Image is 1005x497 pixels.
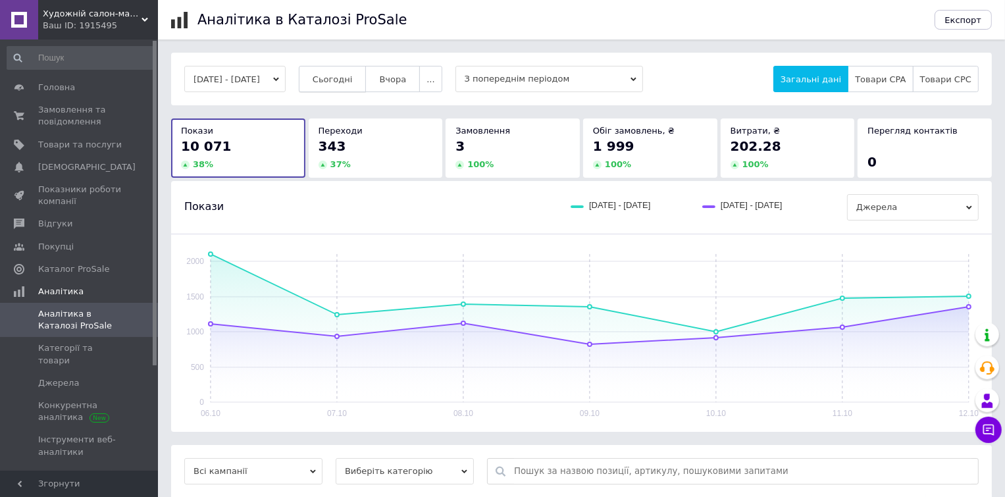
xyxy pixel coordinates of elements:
[38,469,122,492] span: Інструменти веб-майстра та SEO
[201,409,220,418] text: 06.10
[773,66,848,92] button: Загальні дані
[945,15,982,25] span: Експорт
[593,138,634,154] span: 1 999
[184,199,224,214] span: Покази
[197,12,407,28] h1: Аналітика в Каталозі ProSale
[38,139,122,151] span: Товари та послуги
[181,126,213,136] span: Покази
[319,138,346,154] span: 343
[184,66,286,92] button: [DATE] - [DATE]
[327,409,347,418] text: 07.10
[191,363,204,372] text: 500
[38,82,75,93] span: Головна
[455,66,643,92] span: З попереднім періодом
[867,126,958,136] span: Перегляд контактів
[453,409,473,418] text: 08.10
[706,409,726,418] text: 10.10
[455,126,510,136] span: Замовлення
[186,292,204,301] text: 1500
[319,126,363,136] span: Переходи
[299,66,367,92] button: Сьогодні
[336,458,474,484] span: Виберіть категорію
[38,184,122,207] span: Показники роботи компанії
[935,10,992,30] button: Експорт
[847,194,979,221] span: Джерела
[184,458,322,484] span: Всі кампанії
[330,159,351,169] span: 37 %
[731,138,781,154] span: 202.28
[193,159,213,169] span: 38 %
[38,342,122,366] span: Категорії та товари
[38,286,84,298] span: Аналітика
[38,434,122,458] span: Інструменти веб-аналітики
[7,46,155,70] input: Пошук
[38,308,122,332] span: Аналітика в Каталозі ProSale
[855,74,906,84] span: Товари CPA
[514,459,971,484] input: Пошук за назвою позиції, артикулу, пошуковими запитами
[38,104,122,128] span: Замовлення та повідомлення
[313,74,353,84] span: Сьогодні
[867,154,877,170] span: 0
[365,66,420,92] button: Вчора
[781,74,841,84] span: Загальні дані
[848,66,913,92] button: Товари CPA
[913,66,979,92] button: Товари CPC
[593,126,675,136] span: Обіг замовлень, ₴
[920,74,971,84] span: Товари CPC
[38,377,79,389] span: Джерела
[199,398,204,407] text: 0
[43,20,158,32] div: Ваш ID: 1915495
[181,138,232,154] span: 10 071
[580,409,600,418] text: 09.10
[605,159,631,169] span: 100 %
[186,257,204,266] text: 2000
[38,161,136,173] span: [DEMOGRAPHIC_DATA]
[38,218,72,230] span: Відгуки
[833,409,852,418] text: 11.10
[467,159,494,169] span: 100 %
[959,409,979,418] text: 12.10
[38,241,74,253] span: Покупці
[731,126,781,136] span: Витрати, ₴
[975,417,1002,443] button: Чат з покупцем
[38,263,109,275] span: Каталог ProSale
[186,327,204,336] text: 1000
[455,138,465,154] span: 3
[379,74,406,84] span: Вчора
[419,66,442,92] button: ...
[426,74,434,84] span: ...
[742,159,769,169] span: 100 %
[38,400,122,423] span: Конкурентна аналітика
[43,8,142,20] span: Художній салон-магазин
